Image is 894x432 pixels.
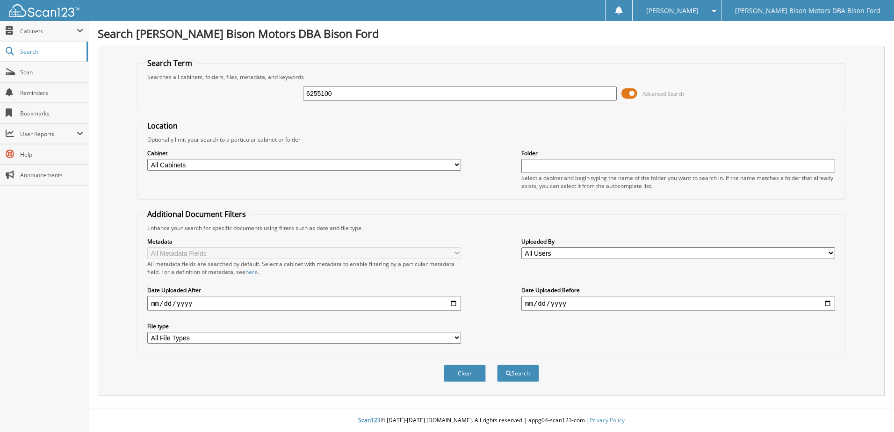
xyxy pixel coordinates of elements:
[147,322,461,330] label: File type
[147,296,461,311] input: start
[147,260,461,276] div: All metadata fields are searched by default. Select a cabinet with metadata to enable filtering b...
[590,416,625,424] a: Privacy Policy
[847,387,894,432] iframe: Chat Widget
[143,58,197,68] legend: Search Term
[147,286,461,294] label: Date Uploaded After
[642,90,684,97] span: Advanced Search
[497,365,539,382] button: Search
[521,286,835,294] label: Date Uploaded Before
[143,121,182,131] legend: Location
[98,26,885,41] h1: Search [PERSON_NAME] Bison Motors DBA Bison Ford
[245,268,258,276] a: here
[20,27,77,35] span: Cabinets
[646,8,699,14] span: [PERSON_NAME]
[143,209,251,219] legend: Additional Document Filters
[521,296,835,311] input: end
[9,4,79,17] img: scan123-logo-white.svg
[20,109,83,117] span: Bookmarks
[20,171,83,179] span: Announcements
[20,48,82,56] span: Search
[20,151,83,158] span: Help
[521,174,835,190] div: Select a cabinet and begin typing the name of the folder you want to search in. If the name match...
[444,365,486,382] button: Clear
[147,149,461,157] label: Cabinet
[521,238,835,245] label: Uploaded By
[143,73,840,81] div: Searches all cabinets, folders, files, metadata, and keywords
[358,416,381,424] span: Scan123
[20,89,83,97] span: Reminders
[143,224,840,232] div: Enhance your search for specific documents using filters such as date and file type.
[88,409,894,432] div: © [DATE]-[DATE] [DOMAIN_NAME]. All rights reserved | appg04-scan123-com |
[147,238,461,245] label: Metadata
[20,130,77,138] span: User Reports
[735,8,880,14] span: [PERSON_NAME] Bison Motors DBA Bison Ford
[521,149,835,157] label: Folder
[143,136,840,144] div: Optionally limit your search to a particular cabinet or folder
[20,68,83,76] span: Scan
